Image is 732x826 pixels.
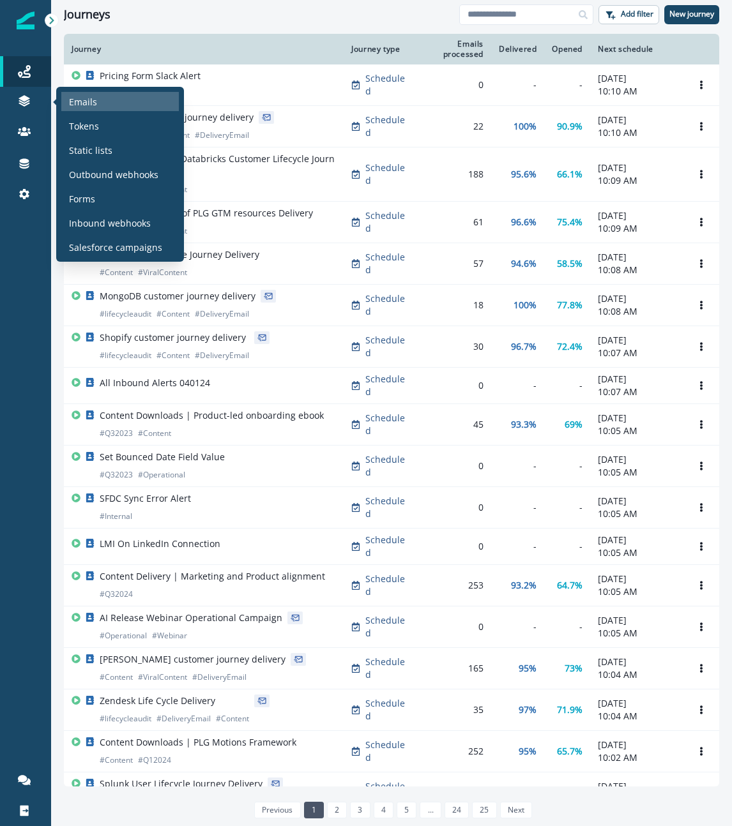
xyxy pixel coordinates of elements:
[138,469,185,481] p: # Operational
[598,585,676,598] p: 10:05 AM
[511,216,537,229] p: 96.6%
[425,662,484,675] div: 165
[61,92,179,111] a: Emails
[598,251,676,264] p: [DATE]
[365,495,409,520] p: Scheduled
[100,777,263,790] p: Splunk User Lifecycle Journey Delivery
[100,492,191,505] p: SFDC Sync Error Alert
[100,510,132,523] p: # Internal
[100,469,133,481] p: # Q32023
[621,10,653,19] p: Add filter
[304,802,324,818] a: Page 1 is your current page
[691,254,712,273] button: Options
[598,627,676,640] p: 10:05 AM
[64,404,719,446] a: Content Downloads | Product-led onboarding ebook#Q32023#ContentScheduled4593.3%69%[DATE]10:05 AMO...
[420,802,441,818] a: Jump forward
[61,165,179,184] a: Outbound webhooks
[598,292,676,305] p: [DATE]
[425,168,484,181] div: 188
[691,659,712,678] button: Options
[100,331,246,344] p: Shopify customer journey delivery
[327,802,347,818] a: Page 2
[61,237,179,257] a: Salesforce campaigns
[365,534,409,559] p: Scheduled
[365,412,409,437] p: Scheduled
[100,377,210,389] p: All Inbound Alerts 040124
[365,209,409,235] p: Scheduled
[350,802,370,818] a: Page 3
[100,671,133,684] p: # Content
[519,745,537,758] p: 95%
[557,216,583,229] p: 75.4%
[552,540,583,553] div: -
[598,334,676,347] p: [DATE]
[557,579,583,592] p: 64.7%
[552,620,583,633] div: -
[691,498,712,517] button: Options
[598,546,676,559] p: 10:05 AM
[499,501,537,514] div: -
[100,712,151,725] p: # lifecycleaudit
[100,629,147,642] p: # Operational
[365,292,409,318] p: Scheduled
[425,340,484,353] div: 30
[598,412,676,424] p: [DATE]
[425,745,484,758] div: 252
[64,147,719,202] a: Content Delivery | Databricks Customer Lifecycle Journey#Content#ViralContentScheduled18895.6%66....
[152,629,187,642] p: # Webinar
[61,213,179,232] a: Inbound webhooks
[499,44,537,54] div: Delivered
[425,120,484,133] div: 22
[511,579,537,592] p: 93.2%
[69,241,162,254] p: Salesforce campaigns
[156,349,190,362] p: # Content
[100,308,151,320] p: # lifecycleaudit
[691,576,712,595] button: Options
[365,697,409,723] p: Scheduled
[365,656,409,681] p: Scheduled
[100,451,225,463] p: Set Bounced Date Field Value
[499,79,537,91] div: -
[425,379,484,392] div: 0
[511,257,537,270] p: 94.6%
[365,780,409,806] p: Scheduled
[598,656,676,668] p: [DATE]
[138,671,187,684] p: # ViralContent
[691,456,712,476] button: Options
[511,418,537,431] p: 93.3%
[499,460,537,472] div: -
[691,415,712,434] button: Options
[64,64,719,106] a: Pricing Form Slack Alert#Internal#SlackScheduled0--[DATE]10:10 AMOptions
[445,802,469,818] a: Page 24
[598,347,676,359] p: 10:07 AM
[664,5,719,24] button: New journey
[100,736,296,749] p: Content Downloads | PLG Motions Framework
[598,126,676,139] p: 10:10 AM
[365,573,409,598] p: Scheduled
[64,106,719,147] a: Docusign customer journey delivery#lifecycleaudit#Content#DeliveryEmailScheduled22100%90.9%[DATE]...
[100,153,336,178] p: Content Delivery | Databricks Customer Lifecycle Journey
[691,376,712,395] button: Options
[64,8,111,22] h1: Journeys
[425,579,484,592] div: 253
[598,668,676,681] p: 10:04 AM
[100,266,133,279] p: # Content
[691,537,712,556] button: Options
[100,537,220,550] p: LMI On LinkedIn Connection
[100,754,133,767] p: # Content
[64,565,719,606] a: Content Delivery | Marketing and Product alignment#Q32024Scheduled25393.2%64.7%[DATE]10:05 AMOptions
[100,349,151,362] p: # lifecycleaudit
[61,116,179,135] a: Tokens
[425,257,484,270] div: 57
[69,119,99,133] p: Tokens
[64,368,719,404] a: All Inbound Alerts 040124Scheduled0--[DATE]10:07 AMOptions
[511,340,537,353] p: 96.7%
[669,10,714,19] p: New journey
[557,299,583,312] p: 77.8%
[552,379,583,392] div: -
[472,802,496,818] a: Page 25
[691,337,712,356] button: Options
[61,189,179,208] a: Forms
[100,570,325,583] p: Content Delivery | Marketing and Product alignment
[500,802,532,818] a: Next page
